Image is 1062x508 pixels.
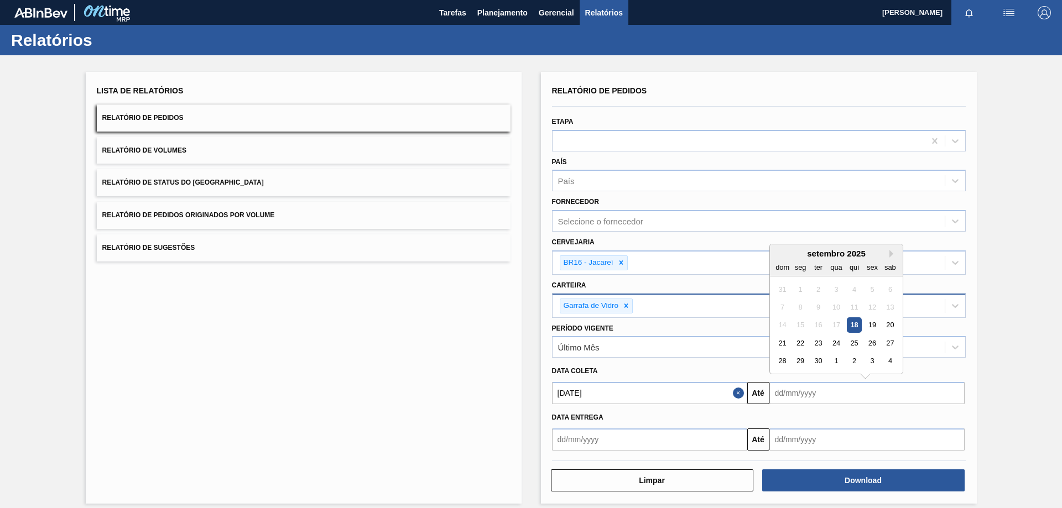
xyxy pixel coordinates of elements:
[558,217,643,226] div: Selecione o fornecedor
[97,169,511,196] button: Relatório de Status do [GEOGRAPHIC_DATA]
[585,6,623,19] span: Relatórios
[810,282,825,297] div: Not available terça-feira, 2 de setembro de 2025
[552,324,613,332] label: Período Vigente
[889,250,897,258] button: Next Month
[97,202,511,229] button: Relatório de Pedidos Originados por Volume
[762,469,965,491] button: Download
[97,137,511,164] button: Relatório de Volumes
[477,6,528,19] span: Planejamento
[846,336,861,350] div: Choose quinta-feira, 25 de setembro de 2025
[846,318,861,333] div: Choose quinta-feira, 18 de setembro de 2025
[810,336,825,350] div: Choose terça-feira, 23 de setembro de 2025
[102,114,184,122] span: Relatório de Pedidos
[775,318,790,333] div: Not available domingo, 14 de setembro de 2025
[865,300,879,315] div: Not available sexta-feira, 12 de setembro de 2025
[865,260,879,275] div: sex
[810,300,825,315] div: Not available terça-feira, 9 de setembro de 2025
[775,260,790,275] div: dom
[733,382,747,404] button: Close
[775,336,790,350] div: Choose domingo, 21 de setembro de 2025
[102,244,195,252] span: Relatório de Sugestões
[775,354,790,369] div: Choose domingo, 28 de setembro de 2025
[552,198,599,206] label: Fornecedor
[773,280,899,370] div: month 2025-09
[951,5,987,20] button: Notificações
[882,336,897,350] div: Choose sábado, 27 de setembro de 2025
[11,34,207,46] h1: Relatórios
[552,428,747,451] input: dd/mm/yyyy
[552,118,574,125] label: Etapa
[1038,6,1051,19] img: Logout
[747,382,769,404] button: Até
[747,428,769,451] button: Até
[865,282,879,297] div: Not available sexta-feira, 5 de setembro de 2025
[97,86,184,95] span: Lista de Relatórios
[810,260,825,275] div: ter
[865,318,879,333] div: Choose sexta-feira, 19 de setembro de 2025
[552,367,598,375] span: Data coleta
[810,354,825,369] div: Choose terça-feira, 30 de setembro de 2025
[552,413,603,421] span: Data entrega
[846,354,861,369] div: Choose quinta-feira, 2 de outubro de 2025
[558,343,600,352] div: Último Mês
[793,354,808,369] div: Choose segunda-feira, 29 de setembro de 2025
[846,300,861,315] div: Not available quinta-feira, 11 de setembro de 2025
[775,300,790,315] div: Not available domingo, 7 de setembro de 2025
[560,256,615,270] div: BR16 - Jacareí
[829,260,844,275] div: qua
[1002,6,1016,19] img: userActions
[882,318,897,333] div: Choose sábado, 20 de setembro de 2025
[882,282,897,297] div: Not available sábado, 6 de setembro de 2025
[793,300,808,315] div: Not available segunda-feira, 8 de setembro de 2025
[552,382,747,404] input: dd/mm/yyyy
[14,8,67,18] img: TNhmsLtSVTkK8tSr43FrP2fwEKptu5GPRR3wAAAABJRU5ErkJggg==
[810,318,825,333] div: Not available terça-feira, 16 de setembro de 2025
[793,260,808,275] div: seg
[882,300,897,315] div: Not available sábado, 13 de setembro de 2025
[793,336,808,350] div: Choose segunda-feira, 22 de setembro de 2025
[865,336,879,350] div: Choose sexta-feira, 26 de setembro de 2025
[829,336,844,350] div: Choose quarta-feira, 24 de setembro de 2025
[793,318,808,333] div: Not available segunda-feira, 15 de setembro de 2025
[793,282,808,297] div: Not available segunda-feira, 1 de setembro de 2025
[829,354,844,369] div: Choose quarta-feira, 1 de outubro de 2025
[775,282,790,297] div: Not available domingo, 31 de agosto de 2025
[552,238,595,246] label: Cervejaria
[770,249,903,258] div: setembro 2025
[846,260,861,275] div: qui
[769,428,965,451] input: dd/mm/yyyy
[539,6,574,19] span: Gerencial
[560,299,621,313] div: Garrafa de Vidro
[865,354,879,369] div: Choose sexta-feira, 3 de outubro de 2025
[882,260,897,275] div: sab
[829,300,844,315] div: Not available quarta-feira, 10 de setembro de 2025
[551,469,753,491] button: Limpar
[558,176,575,186] div: País
[769,382,965,404] input: dd/mm/yyyy
[439,6,466,19] span: Tarefas
[846,282,861,297] div: Not available quinta-feira, 4 de setembro de 2025
[552,86,647,95] span: Relatório de Pedidos
[552,281,586,289] label: Carteira
[552,158,567,166] label: País
[102,179,264,186] span: Relatório de Status do [GEOGRAPHIC_DATA]
[97,234,511,261] button: Relatório de Sugestões
[882,354,897,369] div: Choose sábado, 4 de outubro de 2025
[829,282,844,297] div: Not available quarta-feira, 3 de setembro de 2025
[97,104,511,132] button: Relatório de Pedidos
[102,211,275,219] span: Relatório de Pedidos Originados por Volume
[829,318,844,333] div: Not available quarta-feira, 17 de setembro de 2025
[102,146,186,154] span: Relatório de Volumes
